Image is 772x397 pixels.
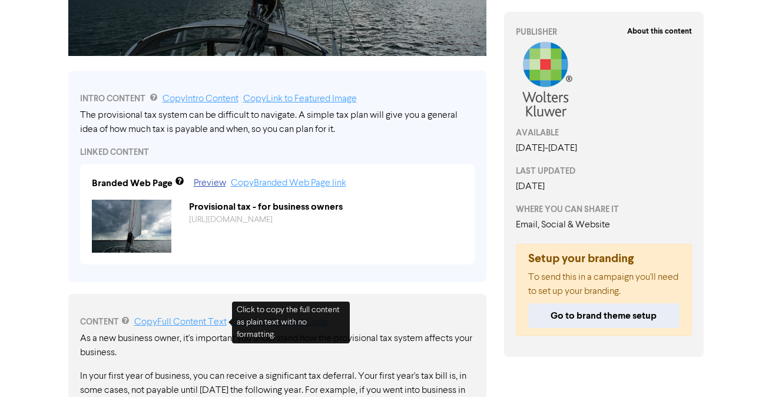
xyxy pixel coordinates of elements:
h5: Setup your branding [528,252,680,266]
button: Go to brand theme setup [528,303,680,328]
p: As a new business owner, it's important you understand how the provisional tax system affects you... [80,332,475,360]
div: CONTENT [80,315,475,329]
a: Copy Branded Web Page link [231,178,346,188]
div: https://public2.bomamarketing.com/cp/5fgT8KaQ1SywVry7taDYIB?sa=EOKGU6Fk [180,214,472,226]
div: Email, Social & Website [516,218,693,232]
a: Copy Full Content Text [134,317,227,327]
a: Preview [194,178,226,188]
a: [URL][DOMAIN_NAME] [189,216,273,224]
div: PUBLISHER [516,26,693,38]
div: AVAILABLE [516,127,693,139]
div: Branded Web Page [92,176,173,190]
div: INTRO CONTENT [80,92,475,106]
div: [DATE] - [DATE] [516,141,693,156]
div: The provisional tax system can be difficult to navigate. A simple tax plan will give you a genera... [80,108,475,137]
div: [DATE] [516,180,693,194]
p: To send this in a campaign you'll need to set up your branding. [528,270,680,299]
div: Click to copy the full content as plain text with no formatting. [232,302,350,343]
div: WHERE YOU CAN SHARE IT [516,203,693,216]
div: LAST UPDATED [516,165,693,177]
iframe: Chat Widget [621,270,772,397]
div: Provisional tax - for business owners [180,200,472,214]
strong: About this content [627,27,692,36]
div: LINKED CONTENT [80,146,475,158]
a: Copy Intro Content [163,94,238,104]
a: Copy Link to Featured Image [243,94,357,104]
